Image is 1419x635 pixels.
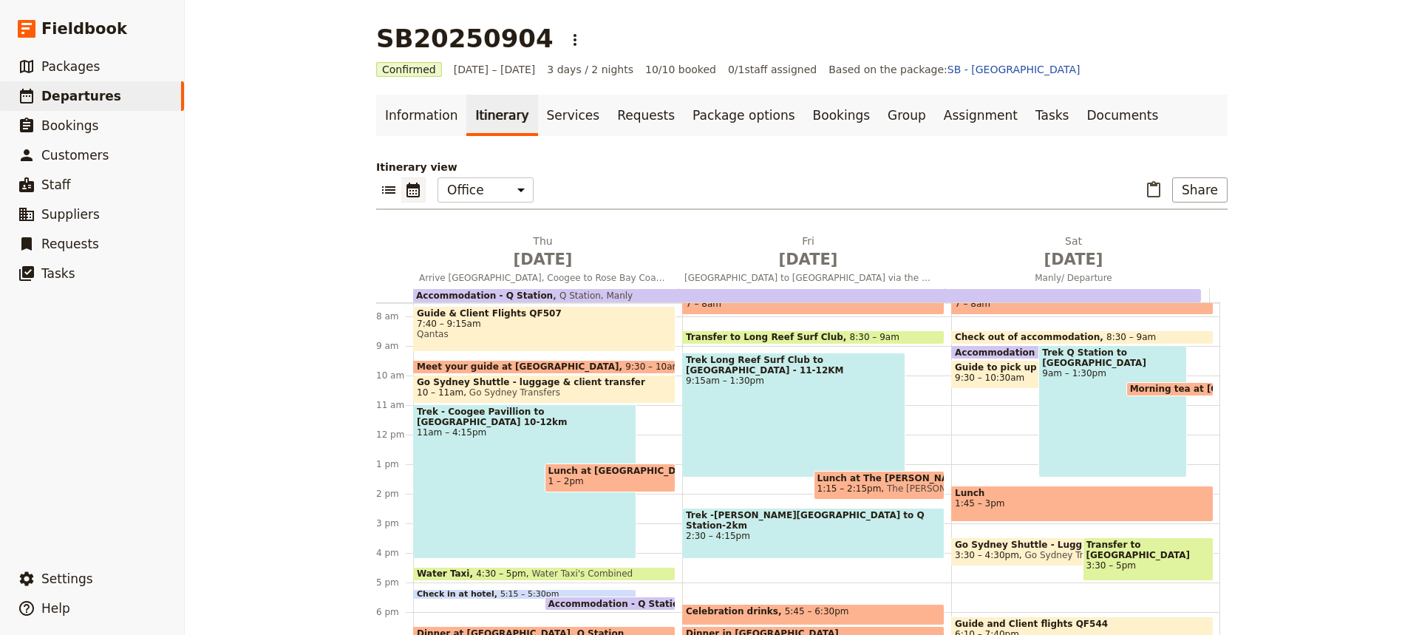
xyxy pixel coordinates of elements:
[419,248,667,271] span: [DATE]
[41,207,100,222] span: Suppliers
[41,601,70,616] span: Help
[828,62,1080,77] span: Based on the package:
[955,362,1096,373] span: Guide to pick up fruit and snacks at Coles on [GEOGRAPHIC_DATA].
[684,248,932,271] span: [DATE]
[955,498,1210,509] span: 1:45 – 3pm
[1078,95,1167,136] a: Documents
[417,308,672,319] span: Guide & Client Flights QF507
[413,589,636,600] div: Check in at hotel5:15 – 5:30pm
[1038,345,1187,478] div: Trek Q Station to [GEOGRAPHIC_DATA]9am – 1:30pm
[538,95,609,136] a: Services
[935,95,1027,136] a: Assignment
[1019,550,1116,560] span: Go Sydney Transfers
[955,373,1024,383] span: 9:30 – 10:30am
[500,590,559,599] span: 5:15 – 5:30pm
[1130,384,1318,394] span: Morning tea at [GEOGRAPHIC_DATA]
[625,361,681,372] span: 9:30 – 10am
[417,427,633,438] span: 11am – 4:15pm
[881,483,1009,494] span: The [PERSON_NAME] Manly
[686,299,721,309] span: 7 – 8am
[41,59,100,74] span: Packages
[41,237,99,251] span: Requests
[417,329,672,339] span: Qantas
[686,531,941,541] span: 2:30 – 4:15pm
[41,89,121,103] span: Departures
[376,340,413,352] div: 9 am
[814,471,945,500] div: Lunch at The [PERSON_NAME] [PERSON_NAME][GEOGRAPHIC_DATA]1:15 – 2:15pmThe [PERSON_NAME] Manly
[955,550,1019,560] span: 3:30 – 4:30pm
[804,95,879,136] a: Bookings
[850,332,899,342] span: 8:30 – 9am
[417,377,672,387] span: Go Sydney Shuttle - luggage & client transfer
[413,360,676,374] div: Meet your guide at [GEOGRAPHIC_DATA]9:30 – 10am
[376,547,413,559] div: 4 pm
[413,289,1201,302] div: Accommodation - Q StationQ Station, Manly
[545,597,676,611] div: Accommodation - Q Station
[545,463,676,492] div: Lunch at [GEOGRAPHIC_DATA]1 – 2pm
[951,537,1174,566] div: Go Sydney Shuttle - Luggage collect & Transfer from [GEOGRAPHIC_DATA]3:30 – 4:30pmGo Sydney Trans...
[955,540,1171,550] span: Go Sydney Shuttle - Luggage collect & Transfer from [GEOGRAPHIC_DATA]
[1106,332,1156,342] span: 8:30 – 9am
[1086,540,1211,560] span: Transfer to [GEOGRAPHIC_DATA]
[951,360,1100,389] div: Guide to pick up fruit and snacks at Coles on [GEOGRAPHIC_DATA].9:30 – 10:30am
[944,234,1209,288] button: Sat [DATE]Manly/ Departure
[548,599,692,608] span: Accommodation - Q Station
[678,272,938,284] span: [GEOGRAPHIC_DATA] to [GEOGRAPHIC_DATA] via the Historic [GEOGRAPHIC_DATA]
[376,310,413,322] div: 8 am
[41,177,71,192] span: Staff
[684,95,803,136] a: Package options
[413,288,1210,302] div: Accommodation - Q StationQ Station, Manly
[41,571,93,586] span: Settings
[547,62,633,77] span: 3 days / 2 nights
[417,407,633,427] span: Trek - Coogee Pavillion to [GEOGRAPHIC_DATA] 10-12km
[950,234,1197,271] h2: Sat
[526,568,633,579] span: Water Taxi's Combined
[608,95,684,136] a: Requests
[417,319,672,329] span: 7:40 – 9:15am
[413,272,673,284] span: Arrive [GEOGRAPHIC_DATA], Coogee to Rose Bay Coastal Trek
[417,590,500,599] span: Check in at hotel
[951,486,1214,522] div: Lunch1:45 – 3pm
[376,606,413,618] div: 6 pm
[376,429,413,441] div: 12 pm
[947,64,1081,75] a: SB - [GEOGRAPHIC_DATA]
[1086,560,1211,571] span: 3:30 – 5pm
[817,473,942,483] span: Lunch at The [PERSON_NAME] [PERSON_NAME][GEOGRAPHIC_DATA]
[684,234,932,271] h2: Fri
[944,272,1203,284] span: Manly/ Departure
[376,177,401,203] button: List view
[463,387,560,398] span: Go Sydney Transfers
[1126,382,1214,396] div: Morning tea at [GEOGRAPHIC_DATA]
[1172,177,1228,203] button: Share
[1083,537,1214,581] div: Transfer to [GEOGRAPHIC_DATA]3:30 – 5pm
[879,95,935,136] a: Group
[376,24,554,53] h1: SB20250904
[466,95,537,136] a: Itinerary
[955,347,1098,357] span: Accommodation - Q Station
[955,332,1106,342] span: Check out of accommodation
[682,353,905,478] div: Trek Long Reef Surf Club to [GEOGRAPHIC_DATA] - 11-12KM9:15am – 1:30pm
[476,568,526,579] span: 4:30 – 5pm
[41,266,75,281] span: Tasks
[645,62,716,77] span: 10/10 booked
[454,62,536,77] span: [DATE] – [DATE]
[401,177,426,203] button: Calendar view
[376,458,413,470] div: 1 pm
[682,330,945,344] div: Transfer to Long Reef Surf Club8:30 – 9am
[951,330,1214,344] div: Check out of accommodation8:30 – 9am
[553,291,633,301] span: Q Station, Manly
[376,399,413,411] div: 11 am
[413,404,636,559] div: Trek - Coogee Pavillion to [GEOGRAPHIC_DATA] 10-12km11am – 4:15pm
[41,118,98,133] span: Bookings
[376,577,413,588] div: 5 pm
[686,606,785,617] span: Celebration drinks
[686,510,941,531] span: Trek -[PERSON_NAME][GEOGRAPHIC_DATA] to Q Station-2km
[682,604,945,625] div: Celebration drinks5:45 – 6:30pm
[955,299,990,309] span: 7 – 8am
[562,27,588,52] button: Actions
[1027,95,1078,136] a: Tasks
[413,375,676,404] div: Go Sydney Shuttle - luggage & client transfer10 – 11amGo Sydney Transfers
[376,488,413,500] div: 2 pm
[413,567,676,581] div: Water Taxi4:30 – 5pmWater Taxi's Combined
[376,370,413,381] div: 10 am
